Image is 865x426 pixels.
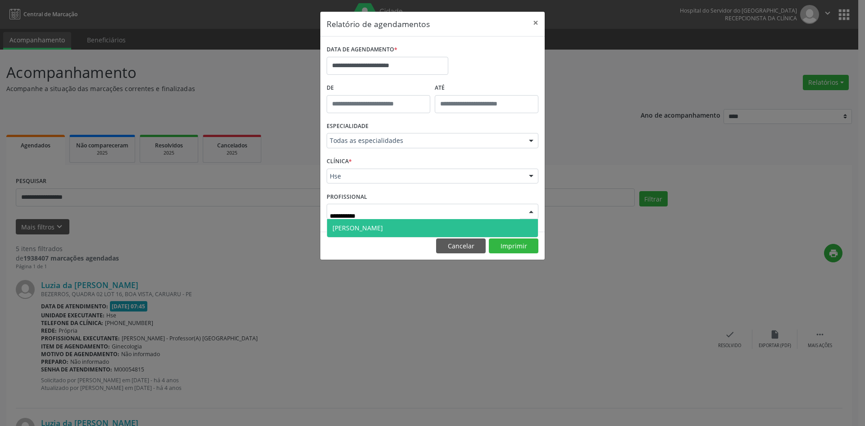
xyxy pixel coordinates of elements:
button: Imprimir [489,238,538,254]
label: DATA DE AGENDAMENTO [327,43,397,57]
span: Todas as especialidades [330,136,520,145]
span: [PERSON_NAME] [332,224,383,232]
label: ESPECIALIDADE [327,119,369,133]
span: Hse [330,172,520,181]
button: Close [527,12,545,34]
label: CLÍNICA [327,155,352,169]
label: ATÉ [435,81,538,95]
label: De [327,81,430,95]
h5: Relatório de agendamentos [327,18,430,30]
button: Cancelar [436,238,486,254]
label: PROFISSIONAL [327,190,367,204]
